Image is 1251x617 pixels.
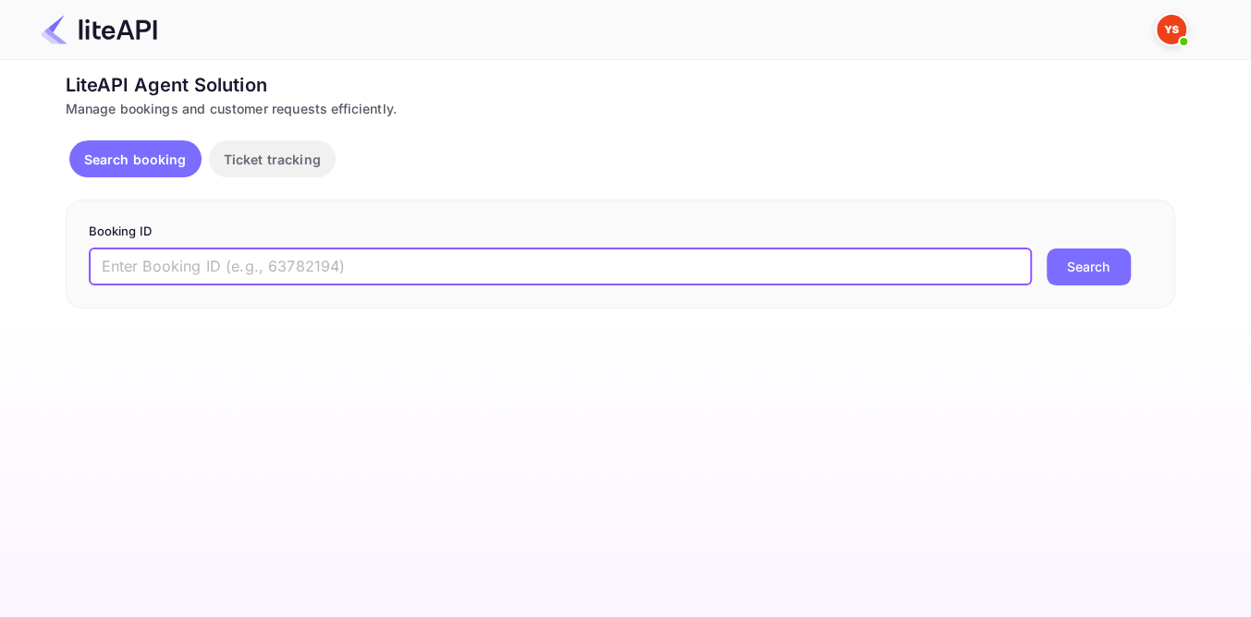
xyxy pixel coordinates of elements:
p: Booking ID [89,223,1152,241]
div: Manage bookings and customer requests efficiently. [66,99,1175,118]
img: Yandex Support [1157,15,1186,44]
p: Ticket tracking [224,150,321,169]
img: LiteAPI Logo [41,15,157,44]
input: Enter Booking ID (e.g., 63782194) [89,248,1032,285]
p: Search booking [84,150,187,169]
div: LiteAPI Agent Solution [66,71,1175,99]
button: Search [1047,248,1131,285]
